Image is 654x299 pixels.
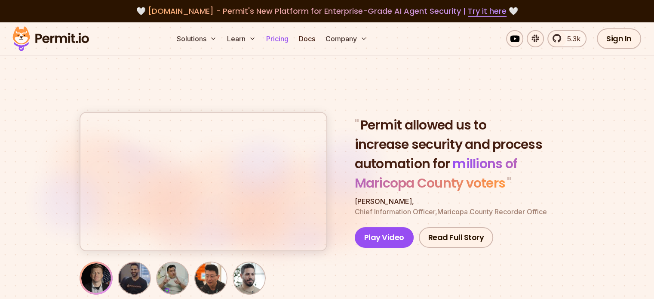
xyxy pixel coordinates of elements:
button: Learn [224,30,259,47]
button: Company [322,30,371,47]
img: Permit logo [9,24,93,53]
div: 🤍 🤍 [21,5,633,17]
span: [PERSON_NAME] , [355,197,414,206]
button: Play Video [355,227,414,248]
span: Permit allowed us to increase security and process automation for [355,116,542,173]
span: [DOMAIN_NAME] - Permit's New Platform for Enterprise-Grade AI Agent Security | [148,6,507,16]
img: Nate Young [81,263,111,293]
button: Solutions [173,30,220,47]
span: Chief Information Officer , Maricopa County Recorder Office [355,207,547,216]
a: Try it here [468,6,507,17]
span: " [505,174,511,192]
span: " [355,116,360,134]
a: 5.3k [547,30,586,47]
span: 5.3k [562,34,580,44]
a: Sign In [597,28,641,49]
span: millions of Maricopa County voters [355,154,518,192]
a: Docs [295,30,319,47]
a: Pricing [263,30,292,47]
a: Read Full Story [419,227,494,248]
